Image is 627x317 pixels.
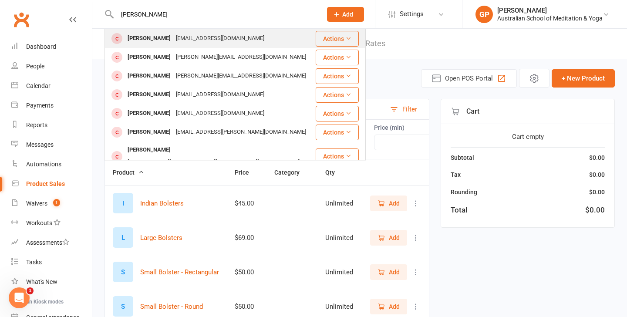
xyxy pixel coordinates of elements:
[497,7,603,14] div: [PERSON_NAME]
[451,170,461,179] div: Tax
[11,174,92,194] a: Product Sales
[451,132,605,142] div: Cart empty
[125,32,173,45] div: [PERSON_NAME]
[402,104,417,115] div: Filter
[451,204,467,216] div: Total
[316,68,359,84] button: Actions
[26,102,54,109] div: Payments
[400,4,424,24] span: Settings
[316,148,359,164] button: Actions
[173,51,309,64] div: [PERSON_NAME][EMAIL_ADDRESS][DOMAIN_NAME]
[351,29,385,59] a: Tax Rates
[125,70,173,82] div: [PERSON_NAME]
[140,301,203,312] button: Small Bolster - Round
[173,70,309,82] div: [PERSON_NAME][EMAIL_ADDRESS][DOMAIN_NAME]
[11,135,92,155] a: Messages
[113,262,133,282] div: Set product image
[389,267,400,277] span: Add
[342,11,353,18] span: Add
[11,37,92,57] a: Dashboard
[140,233,182,243] button: Large Bolsters
[589,153,605,162] div: $0.00
[552,69,615,88] button: + New Product
[26,180,65,187] div: Product Sales
[475,6,493,23] div: GP
[389,233,400,243] span: Add
[11,155,92,174] a: Automations
[370,196,407,211] button: Add
[26,43,56,50] div: Dashboard
[113,296,133,317] div: Set product image
[274,167,309,178] button: Category
[389,199,400,208] span: Add
[316,50,359,65] button: Actions
[374,124,468,131] label: Price (min)
[125,144,173,156] div: [PERSON_NAME]
[370,230,407,246] button: Add
[325,200,353,207] div: Unlimited
[113,227,133,248] div: Set product image
[113,169,144,176] span: Product
[589,187,605,197] div: $0.00
[11,213,92,233] a: Workouts
[370,264,407,280] button: Add
[389,302,400,311] span: Add
[316,125,359,140] button: Actions
[585,204,605,216] div: $0.00
[325,269,353,276] div: Unlimited
[140,198,184,209] button: Indian Bolsters
[274,169,309,176] span: Category
[9,287,30,308] iframe: Intercom live chat
[125,156,302,169] div: [PERSON_NAME][EMAIL_ADDRESS][PERSON_NAME][DOMAIN_NAME]
[26,121,47,128] div: Reports
[115,8,316,20] input: Search...
[113,193,133,213] div: Set product image
[10,9,32,30] a: Clubworx
[327,7,364,22] button: Add
[26,63,44,70] div: People
[125,107,173,120] div: [PERSON_NAME]
[173,32,267,45] div: [EMAIL_ADDRESS][DOMAIN_NAME]
[235,200,259,207] div: $45.00
[11,272,92,292] a: What's New
[26,200,47,207] div: Waivers
[325,303,353,310] div: Unlimited
[497,14,603,22] div: Australian School of Meditation & Yoga
[325,167,344,178] button: Qty
[235,303,259,310] div: $50.00
[325,169,344,176] span: Qty
[27,287,34,294] span: 1
[125,126,173,138] div: [PERSON_NAME]
[441,99,614,124] div: Cart
[26,141,54,148] div: Messages
[26,219,52,226] div: Workouts
[173,88,267,101] div: [EMAIL_ADDRESS][DOMAIN_NAME]
[26,82,51,89] div: Calendar
[445,73,493,84] span: Open POS Portal
[316,31,359,47] button: Actions
[125,88,173,101] div: [PERSON_NAME]
[11,233,92,253] a: Assessments
[11,76,92,96] a: Calendar
[173,126,309,138] div: [EMAIL_ADDRESS][PERSON_NAME][DOMAIN_NAME]
[26,259,42,266] div: Tasks
[370,299,407,314] button: Add
[53,199,60,206] span: 1
[11,115,92,135] a: Reports
[235,234,259,242] div: $69.00
[235,169,259,176] span: Price
[421,69,517,88] button: Open POS Portal
[11,194,92,213] a: Waivers 1
[316,106,359,121] button: Actions
[235,269,259,276] div: $50.00
[11,253,92,272] a: Tasks
[140,267,219,277] button: Small Bolster - Rectangular
[235,167,259,178] button: Price
[173,107,267,120] div: [EMAIL_ADDRESS][DOMAIN_NAME]
[325,234,353,242] div: Unlimited
[451,187,477,197] div: Rounding
[26,278,57,285] div: What's New
[26,161,61,168] div: Automations
[451,153,474,162] div: Subtotal
[26,239,69,246] div: Assessments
